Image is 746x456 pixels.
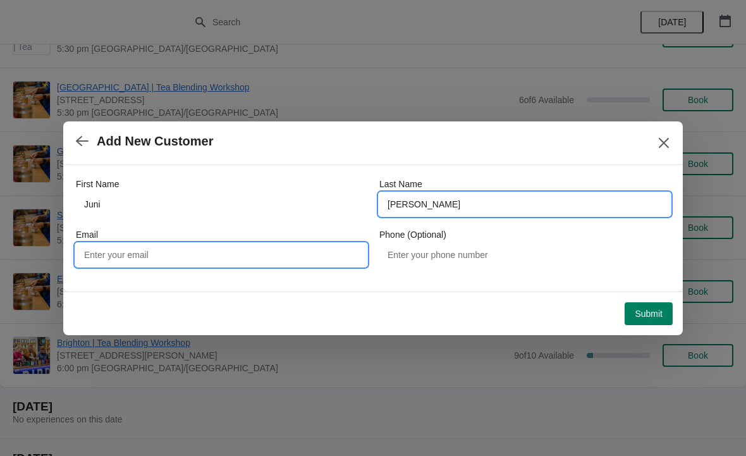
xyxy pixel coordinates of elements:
h2: Add New Customer [97,134,213,149]
input: Enter your email [76,243,367,266]
label: First Name [76,178,119,190]
button: Close [652,132,675,154]
label: Phone (Optional) [379,228,446,241]
input: Enter your phone number [379,243,670,266]
label: Last Name [379,178,422,190]
input: Smith [379,193,670,216]
label: Email [76,228,98,241]
input: John [76,193,367,216]
span: Submit [635,309,663,319]
button: Submit [625,302,673,325]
